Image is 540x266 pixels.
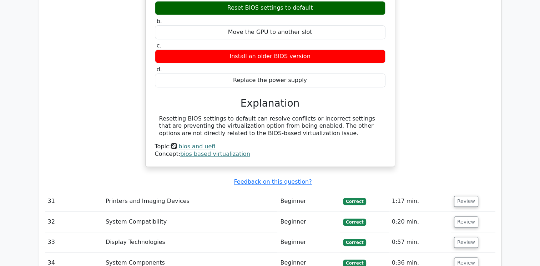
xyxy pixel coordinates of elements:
[277,232,340,252] td: Beginner
[343,219,366,226] span: Correct
[159,115,381,137] div: Resetting BIOS settings to default can resolve conflicts or incorrect settings that are preventin...
[157,42,162,49] span: c.
[343,198,366,205] span: Correct
[103,212,278,232] td: System Compatibility
[103,232,278,252] td: Display Technologies
[277,191,340,211] td: Beginner
[389,191,451,211] td: 1:17 min.
[45,191,103,211] td: 31
[155,150,385,158] div: Concept:
[157,66,162,73] span: d.
[343,239,366,246] span: Correct
[277,212,340,232] td: Beginner
[155,50,385,63] div: Install an older BIOS version
[159,97,381,109] h3: Explanation
[180,150,250,157] a: bios based virtualization
[389,212,451,232] td: 0:20 min.
[234,178,312,185] a: Feedback on this question?
[45,212,103,232] td: 32
[178,143,215,150] a: bios and uefi
[454,216,478,227] button: Review
[157,18,162,25] span: b.
[454,237,478,248] button: Review
[155,73,385,87] div: Replace the power supply
[389,232,451,252] td: 0:57 min.
[155,1,385,15] div: Reset BIOS settings to default
[454,196,478,207] button: Review
[155,25,385,39] div: Move the GPU to another slot
[103,191,278,211] td: Printers and Imaging Devices
[155,143,385,150] div: Topic:
[45,232,103,252] td: 33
